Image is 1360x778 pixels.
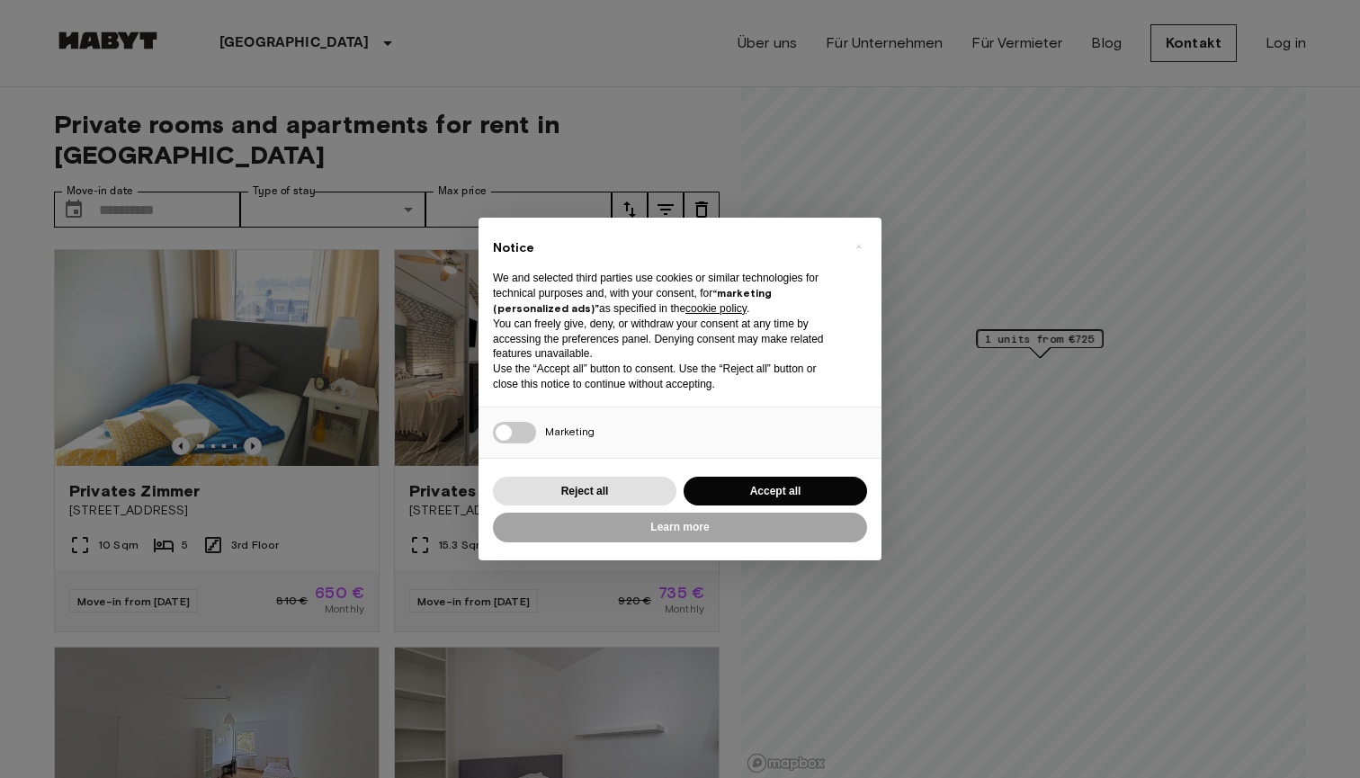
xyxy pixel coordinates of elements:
[493,239,838,257] h2: Notice
[493,477,676,506] button: Reject all
[545,425,595,438] span: Marketing
[493,362,838,392] p: Use the “Accept all” button to consent. Use the “Reject all” button or close this notice to conti...
[684,477,867,506] button: Accept all
[685,302,747,315] a: cookie policy
[493,317,838,362] p: You can freely give, deny, or withdraw your consent at any time by accessing the preferences pane...
[493,271,838,316] p: We and selected third parties use cookies or similar technologies for technical purposes and, wit...
[493,513,867,542] button: Learn more
[855,236,862,257] span: ×
[493,286,772,315] strong: “marketing (personalized ads)”
[844,232,872,261] button: Close this notice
